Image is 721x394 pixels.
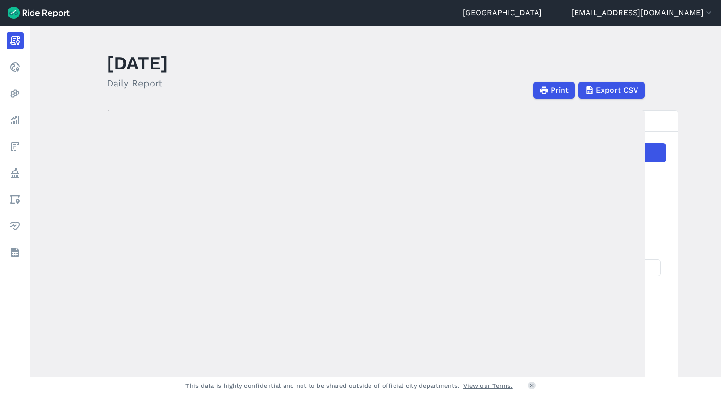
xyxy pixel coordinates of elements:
[571,7,713,18] button: [EMAIL_ADDRESS][DOMAIN_NAME]
[7,111,24,128] a: Analyze
[107,76,168,90] h2: Daily Report
[596,85,638,96] span: Export CSV
[7,164,24,181] a: Policy
[8,7,70,19] img: Ride Report
[7,59,24,76] a: Realtime
[463,7,542,18] a: [GEOGRAPHIC_DATA]
[7,138,24,155] a: Fees
[578,82,645,99] button: Export CSV
[551,85,569,96] span: Print
[107,50,168,76] h1: [DATE]
[463,381,513,390] a: View our Terms.
[533,82,575,99] button: Print
[7,85,24,102] a: Heatmaps
[7,244,24,261] a: Datasets
[7,191,24,208] a: Areas
[7,32,24,49] a: Report
[7,217,24,234] a: Health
